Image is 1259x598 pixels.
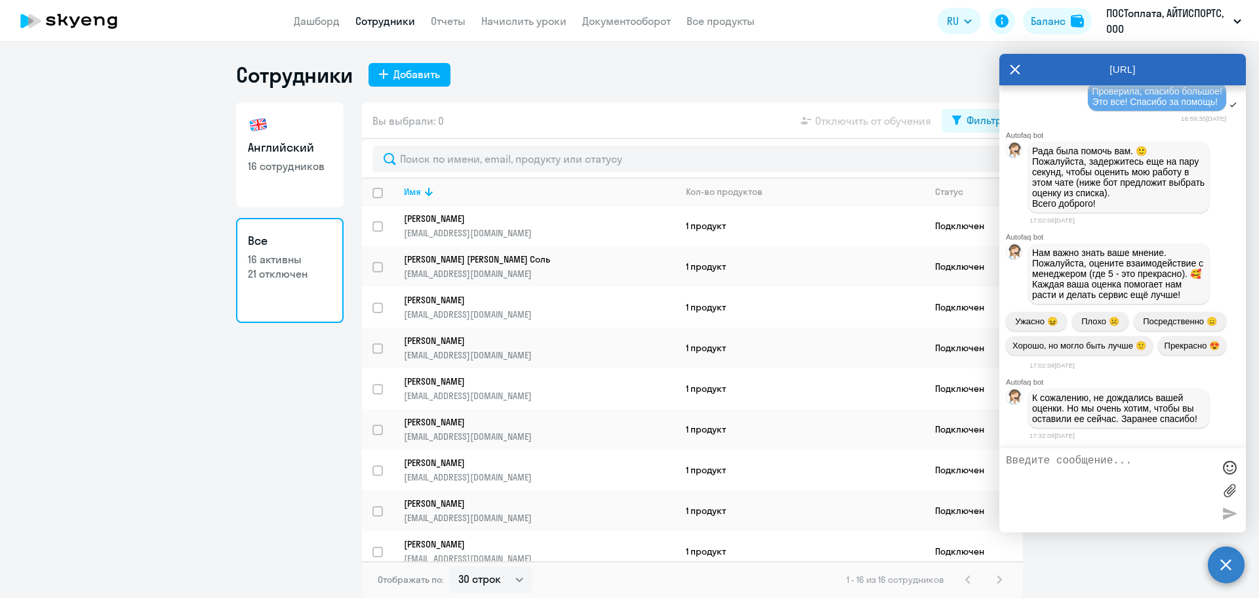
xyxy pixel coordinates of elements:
[1081,316,1119,326] span: Плохо ☹️
[925,490,1023,531] td: Подключен
[925,287,1023,328] td: Подключен
[393,66,440,82] div: Добавить
[372,113,444,129] span: Вы выбрали: 0
[925,531,1023,572] td: Подключен
[404,294,657,306] p: [PERSON_NAME]
[582,14,671,28] a: Документооборот
[925,328,1023,368] td: Подключен
[481,14,567,28] a: Начислить уроки
[404,335,675,361] a: [PERSON_NAME][EMAIL_ADDRESS][DOMAIN_NAME]
[404,471,675,483] p: [EMAIL_ADDRESS][DOMAIN_NAME]
[404,335,657,347] p: [PERSON_NAME]
[925,368,1023,409] td: Подключен
[404,213,657,224] p: [PERSON_NAME]
[675,287,925,328] td: 1 продукт
[1181,115,1226,122] time: 16:59:35[DATE]
[1220,481,1239,500] label: Лимит 10 файлов
[236,218,344,323] a: Все16 активны21 отключен
[675,490,925,531] td: 1 продукт
[404,498,675,524] a: [PERSON_NAME][EMAIL_ADDRESS][DOMAIN_NAME]
[1100,5,1248,37] button: ПОСТоплата, АЙТИСПОРТС, ООО
[1006,131,1246,139] div: Autofaq bot
[248,252,332,267] p: 16 активны
[1023,8,1092,34] button: Балансbalance
[687,14,755,28] a: Все продукты
[404,375,675,402] a: [PERSON_NAME][EMAIL_ADDRESS][DOMAIN_NAME]
[294,14,340,28] a: Дашборд
[236,102,344,207] a: Английский16 сотрудников
[1029,362,1075,369] time: 17:02:08[DATE]
[675,450,925,490] td: 1 продукт
[675,246,925,287] td: 1 продукт
[1134,312,1226,331] button: Посредственно 😑
[404,512,675,524] p: [EMAIL_ADDRESS][DOMAIN_NAME]
[1032,146,1205,209] p: Рада была помочь вам. 🙂 Пожалуйста, задержитесь еще на пару секунд, чтобы оценить мою работу в эт...
[1006,378,1246,386] div: Autofaq bot
[378,574,444,586] span: Отображать по:
[1158,336,1226,355] button: Прекрасно 😍
[404,431,675,442] p: [EMAIL_ADDRESS][DOMAIN_NAME]
[1032,247,1206,300] span: Нам важно знать ваше мнение. Пожалуйста, оцените взаимодействие с менеджером (где 5 - это прекрас...
[675,409,925,450] td: 1 продукт
[1007,389,1023,408] img: bot avatar
[935,186,1022,198] div: Статус
[404,457,675,483] a: [PERSON_NAME][EMAIL_ADDRESS][DOMAIN_NAME]
[1029,217,1075,224] time: 17:02:06[DATE]
[1032,393,1197,424] span: К сожалению, не дождались вашей оценки. Но мы очень хотим, чтобы вы оставили ее сейчас. Заранее с...
[404,498,657,509] p: [PERSON_NAME]
[675,368,925,409] td: 1 продукт
[686,186,763,198] div: Кол-во продуктов
[675,328,925,368] td: 1 продукт
[1165,341,1220,351] span: Прекрасно 😍
[675,205,925,246] td: 1 продукт
[1029,432,1075,439] time: 17:32:08[DATE]
[404,309,675,320] p: [EMAIL_ADDRESS][DOMAIN_NAME]
[847,574,944,586] span: 1 - 16 из 16 сотрудников
[431,14,466,28] a: Отчеты
[404,253,657,265] p: [PERSON_NAME] [PERSON_NAME] Соль
[355,14,415,28] a: Сотрудники
[925,409,1023,450] td: Подключен
[1143,316,1216,326] span: Посредственно 😑
[404,553,675,565] p: [EMAIL_ADDRESS][DOMAIN_NAME]
[404,416,675,442] a: [PERSON_NAME][EMAIL_ADDRESS][DOMAIN_NAME]
[404,416,657,428] p: [PERSON_NAME]
[404,375,657,387] p: [PERSON_NAME]
[1012,341,1146,351] span: Хорошо, но могло быть лучше 🙂
[1071,14,1084,28] img: balance
[1007,142,1023,161] img: bot avatar
[404,253,675,280] a: [PERSON_NAME] [PERSON_NAME] Соль[EMAIL_ADDRESS][DOMAIN_NAME]
[236,62,353,88] h1: Сотрудники
[925,246,1023,287] td: Подключен
[369,63,450,87] button: Добавить
[1006,336,1153,355] button: Хорошо, но могло быть лучше 🙂
[404,457,657,469] p: [PERSON_NAME]
[404,213,675,239] a: [PERSON_NAME][EMAIL_ADDRESS][DOMAIN_NAME]
[1092,86,1222,107] span: Проверила, спасибо большое! Это все! Спасибо за помощь!
[686,186,924,198] div: Кол-во продуктов
[1106,5,1228,37] p: ПОСТоплата, АЙТИСПОРТС, ООО
[1072,312,1129,331] button: Плохо ☹️
[935,186,963,198] div: Статус
[372,146,1012,172] input: Поиск по имени, email, продукту или статусу
[248,159,332,173] p: 16 сотрудников
[404,268,675,280] p: [EMAIL_ADDRESS][DOMAIN_NAME]
[248,267,332,281] p: 21 отключен
[404,294,675,320] a: [PERSON_NAME][EMAIL_ADDRESS][DOMAIN_NAME]
[404,538,675,565] a: [PERSON_NAME][EMAIL_ADDRESS][DOMAIN_NAME]
[1007,244,1023,263] img: bot avatar
[1015,316,1057,326] span: Ужасно 😖
[1006,312,1067,331] button: Ужасно 😖
[404,227,675,239] p: [EMAIL_ADDRESS][DOMAIN_NAME]
[967,112,1002,128] div: Фильтр
[248,139,332,156] h3: Английский
[404,349,675,361] p: [EMAIL_ADDRESS][DOMAIN_NAME]
[1031,13,1066,29] div: Баланс
[675,531,925,572] td: 1 продукт
[1006,233,1246,241] div: Autofaq bot
[925,205,1023,246] td: Подключен
[404,538,657,550] p: [PERSON_NAME]
[938,8,981,34] button: RU
[248,114,269,135] img: english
